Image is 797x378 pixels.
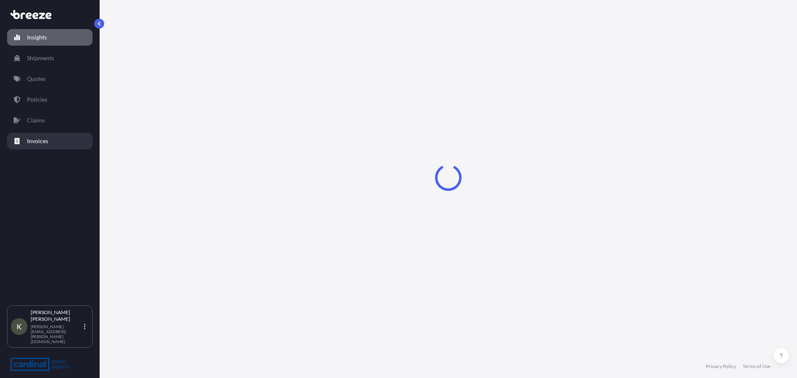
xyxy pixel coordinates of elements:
img: organization-logo [10,358,71,371]
a: Privacy Policy [706,363,736,370]
p: Insights [27,33,47,41]
p: [PERSON_NAME] [PERSON_NAME] [31,309,82,322]
p: Quotes [27,75,46,83]
a: Terms of Use [743,363,770,370]
p: Claims [27,116,45,124]
p: [PERSON_NAME][EMAIL_ADDRESS][PERSON_NAME][DOMAIN_NAME] [31,324,82,344]
a: Claims [7,112,93,129]
p: Invoices [27,137,48,145]
span: K [17,322,22,331]
a: Policies [7,91,93,108]
p: Shipments [27,54,54,62]
a: Quotes [7,71,93,87]
p: Policies [27,95,47,104]
a: Invoices [7,133,93,149]
a: Shipments [7,50,93,66]
a: Insights [7,29,93,46]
